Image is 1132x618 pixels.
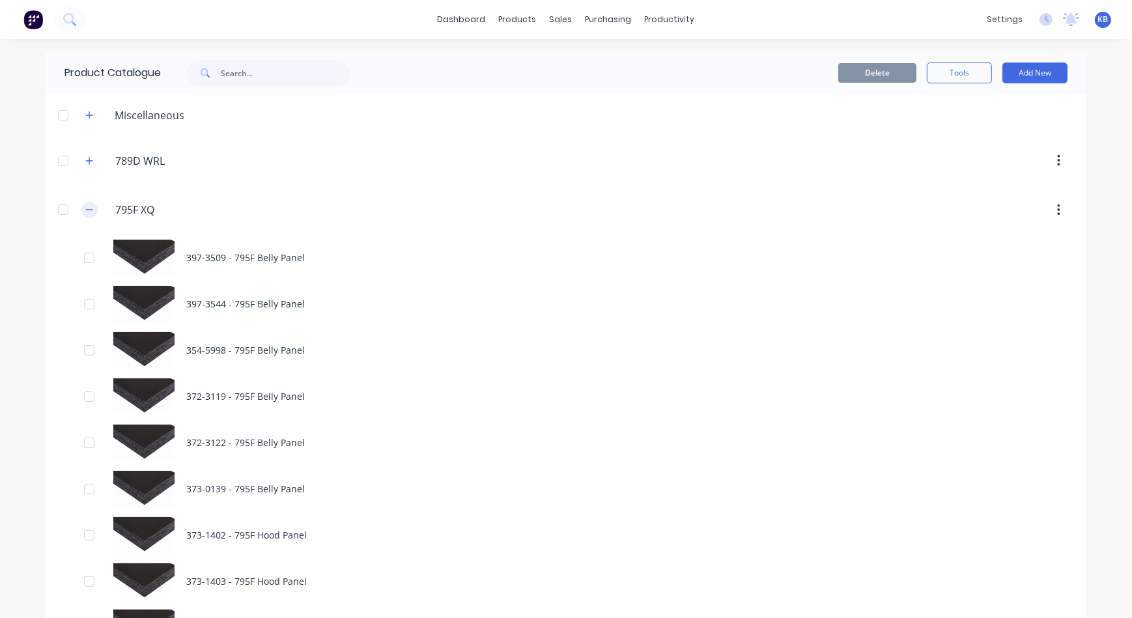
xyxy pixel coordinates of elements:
[45,373,1087,419] div: 372-3119 - 795F Belly Panel372-3119 - 795F Belly Panel
[579,10,638,29] div: purchasing
[45,512,1087,558] div: 373-1402 - 795F Hood Panel373-1402 - 795F Hood Panel
[543,10,579,29] div: sales
[115,153,270,169] input: Enter category name
[45,466,1087,512] div: 373-0139 - 795F Belly Panel373-0139 - 795F Belly Panel
[23,10,43,29] img: Factory
[431,10,492,29] a: dashboard
[45,52,161,94] div: Product Catalogue
[115,202,270,218] input: Enter category name
[980,10,1029,29] div: settings
[492,10,543,29] div: products
[927,63,992,83] button: Tools
[45,327,1087,373] div: 354-5998 - 795F Belly Panel354-5998 - 795F Belly Panel
[45,558,1087,604] div: 373-1403 - 795F Hood Panel373-1403 - 795F Hood Panel
[45,234,1087,281] div: 397-3509 - 795F Belly Panel397-3509 - 795F Belly Panel
[45,419,1087,466] div: 372-3122 - 795F Belly Panel372-3122 - 795F Belly Panel
[45,281,1087,327] div: 397-3544 - 795F Belly Panel397-3544 - 795F Belly Panel
[1098,14,1109,25] span: KB
[838,63,916,83] button: Delete
[638,10,701,29] div: productivity
[221,60,350,86] input: Search...
[104,107,195,123] div: Miscellaneous
[1002,63,1068,83] button: Add New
